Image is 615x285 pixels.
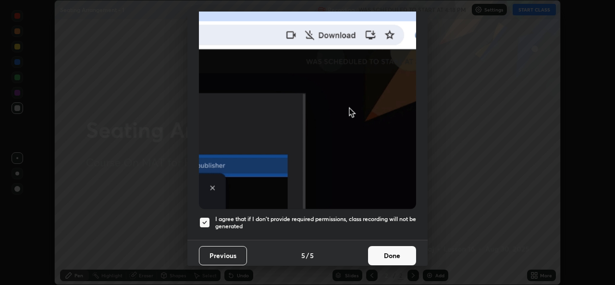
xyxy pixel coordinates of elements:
[310,250,314,260] h4: 5
[301,250,305,260] h4: 5
[199,246,247,265] button: Previous
[368,246,416,265] button: Done
[306,250,309,260] h4: /
[215,215,416,230] h5: I agree that if I don't provide required permissions, class recording will not be generated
